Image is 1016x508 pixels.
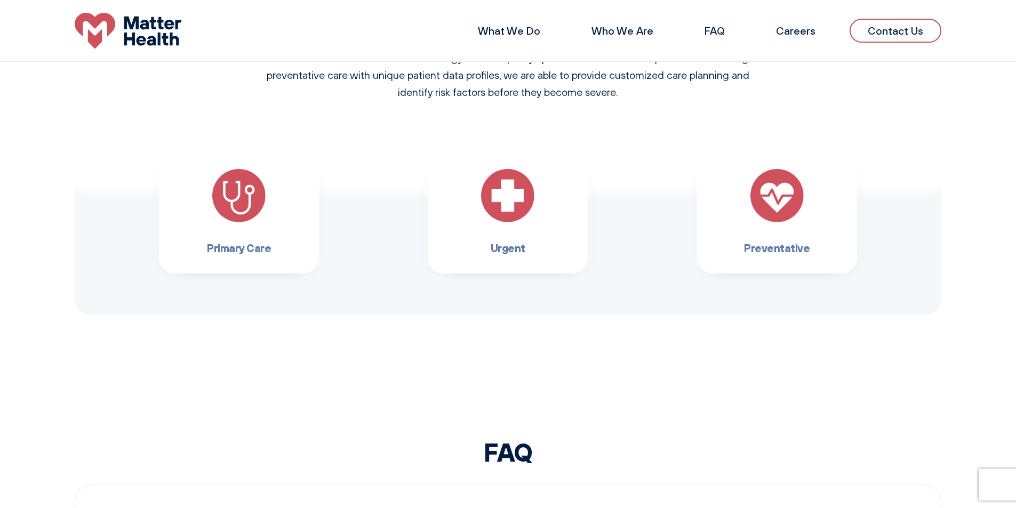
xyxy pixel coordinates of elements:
a: FAQ [705,24,725,37]
h3: Primary Care [176,239,302,256]
a: Careers [776,24,815,37]
a: Contact Us [850,19,941,43]
h3: Preventative [714,239,840,256]
a: Who We Are [591,24,653,37]
h3: Urgent [445,239,571,256]
h2: FAQ [75,437,941,467]
p: Matter Health uses innovative technology to drive quality up and cost down for our patients. Comb... [255,50,762,101]
a: What We Do [478,24,540,37]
